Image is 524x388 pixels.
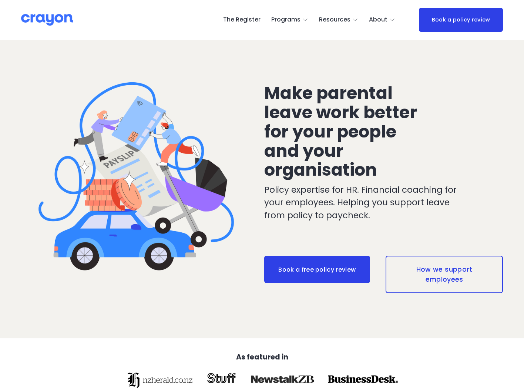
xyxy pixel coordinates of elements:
[369,14,387,25] span: About
[236,352,288,362] strong: As featured in
[223,14,261,26] a: The Register
[319,14,359,26] a: folder dropdown
[369,14,396,26] a: folder dropdown
[264,256,370,283] a: Book a free policy review
[264,81,421,182] span: Make parental leave work better for your people and your organisation
[319,14,350,25] span: Resources
[21,13,73,26] img: Crayon
[271,14,300,25] span: Programs
[271,14,309,26] a: folder dropdown
[419,8,503,32] a: Book a policy review
[264,183,463,222] p: Policy expertise for HR. Financial coaching for your employees. Helping you support leave from po...
[386,256,503,293] a: How we support employees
